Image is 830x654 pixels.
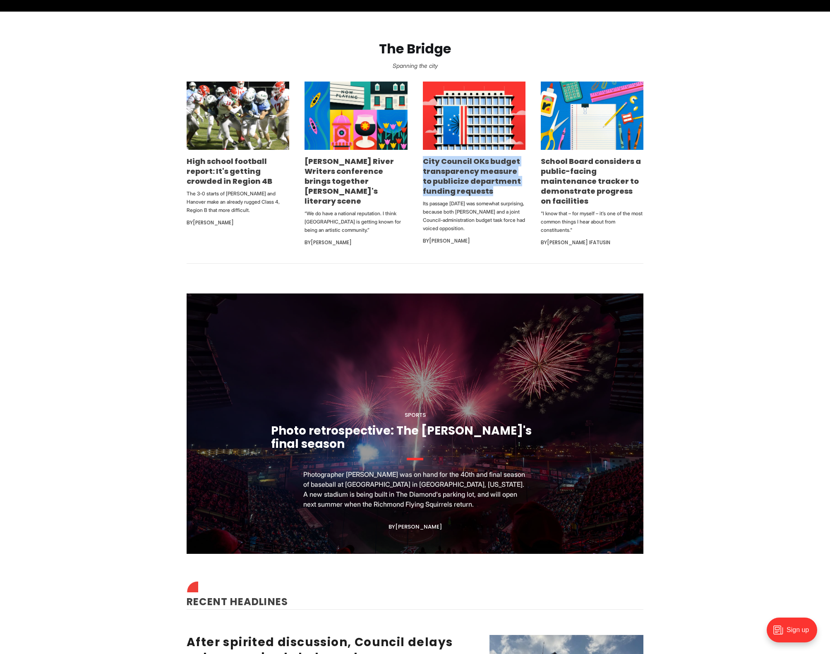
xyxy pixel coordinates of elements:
[271,423,532,452] a: Photo retrospective: The [PERSON_NAME]'s final season
[13,41,817,57] h2: The Bridge
[541,238,643,248] div: By
[547,239,610,246] a: [PERSON_NAME] Ifatusin
[405,411,426,419] a: Sports
[541,156,641,206] a: School Board considers a public-facing maintenance tracker to demonstrate progress on facilities
[541,209,643,234] p: "I know that – for myself – it’s one of the most common things I hear about from constituents."
[187,156,272,186] a: High school football report: It's getting crowded in Region 4B
[187,584,643,609] h2: Recent Headlines
[311,239,352,246] a: [PERSON_NAME]
[423,156,521,196] a: City Council OKs budget transparency measure to publicize department funding requests
[541,82,643,150] img: School Board considers a public-facing maintenance tracker to demonstrate progress on facilities
[389,524,442,530] div: By
[187,82,289,150] img: High school football report: It's getting crowded in Region 4B
[423,82,525,150] img: City Council OKs budget transparency measure to publicize department funding requests
[305,209,407,234] p: “We do have a national reputation. I think [GEOGRAPHIC_DATA] is getting known for being an artist...
[305,82,407,150] img: James River Writers conference brings together Richmond's literary scene
[760,613,830,654] iframe: portal-trigger
[187,190,289,214] p: The 3-0 starts of [PERSON_NAME] and Hanover make an already rugged Class 4, Region B that more di...
[305,238,407,248] div: By
[423,236,525,246] div: By
[303,469,527,509] p: Photographer [PERSON_NAME] was on hand for the 40th and final season of baseball at [GEOGRAPHIC_D...
[423,200,525,233] p: Its passage [DATE] was somewhat surprising, because both [PERSON_NAME] and a joint Council-admini...
[13,60,817,72] p: Spanning the city
[305,156,394,206] a: [PERSON_NAME] River Writers conference brings together [PERSON_NAME]'s literary scene
[193,219,234,226] a: [PERSON_NAME]
[429,237,470,244] a: [PERSON_NAME]
[187,218,289,228] div: By
[395,523,442,531] a: [PERSON_NAME]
